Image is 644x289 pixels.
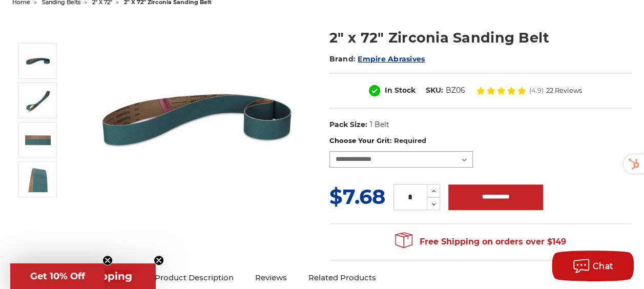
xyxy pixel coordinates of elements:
[552,251,634,281] button: Chat
[446,85,465,96] dd: BZ06
[144,266,244,289] a: Product Description
[329,184,385,209] span: $7.68
[329,28,632,48] h1: 2" x 72" Zirconia Sanding Belt
[385,86,416,95] span: In Stock
[10,263,156,289] div: Get Free ShippingClose teaser
[529,87,544,94] span: (4.9)
[395,232,566,252] span: Free Shipping on orders over $149
[25,48,51,74] img: 2" x 72" Zirconia Pipe Sanding Belt
[329,54,356,64] span: Brand:
[593,261,614,271] span: Chat
[102,255,113,265] button: Close teaser
[358,54,425,64] a: Empire Abrasives
[10,263,105,289] div: Get 10% OffClose teaser
[426,85,443,96] dt: SKU:
[393,136,426,144] small: Required
[244,266,298,289] a: Reviews
[30,271,85,282] span: Get 10% Off
[546,87,582,94] span: 22 Reviews
[369,119,389,130] dd: 1 Belt
[25,88,51,113] img: 2" x 72" Zirconia Sanding Belt
[25,167,51,192] img: 2" x 72" - Zirconia Sanding Belt
[329,136,632,146] label: Choose Your Grit:
[329,119,367,130] dt: Pack Size:
[154,255,164,265] button: Close teaser
[95,17,300,222] img: 2" x 72" Zirconia Pipe Sanding Belt
[298,266,387,289] a: Related Products
[25,127,51,153] img: 2" x 72" Zirc Sanding Belt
